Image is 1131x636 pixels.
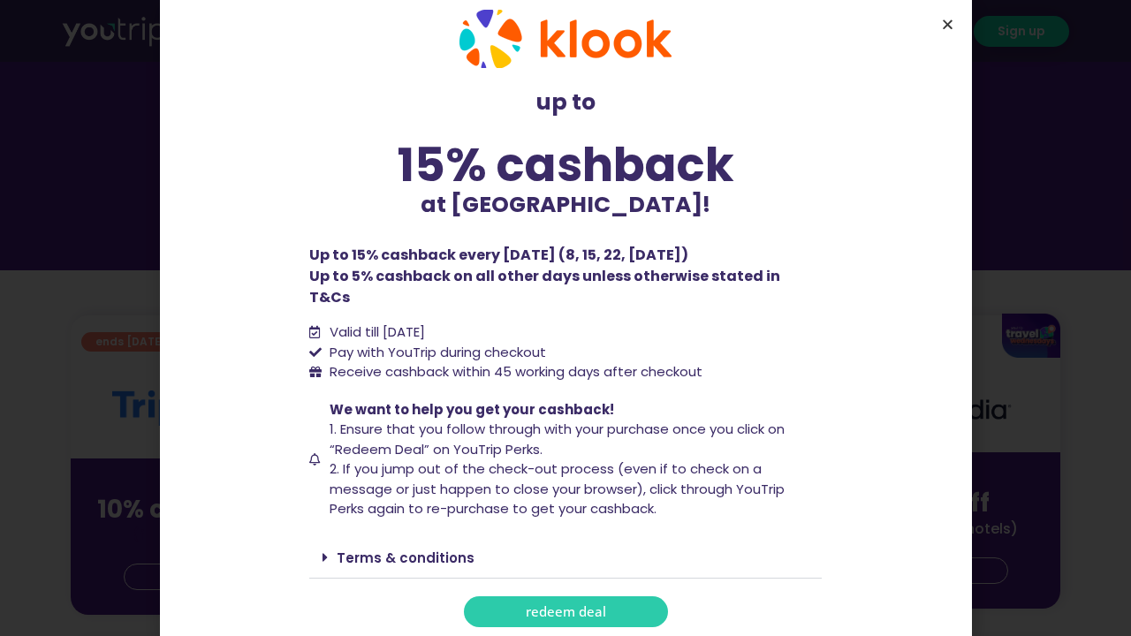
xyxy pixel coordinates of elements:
[941,18,954,31] a: Close
[309,188,822,222] p: at [GEOGRAPHIC_DATA]!
[337,549,474,567] a: Terms & conditions
[309,245,822,308] p: Up to 15% cashback every [DATE] (8, 15, 22, [DATE]) Up to 5% cashback on all other days unless ot...
[330,420,785,458] span: 1. Ensure that you follow through with your purchase once you click on “Redeem Deal” on YouTrip P...
[309,86,822,119] p: up to
[325,362,702,382] span: Receive cashback within 45 working days after checkout
[325,343,546,363] span: Pay with YouTrip during checkout
[309,141,822,188] div: 15% cashback
[464,596,668,627] a: redeem deal
[526,605,606,618] span: redeem deal
[330,459,785,518] span: 2. If you jump out of the check-out process (even if to check on a message or just happen to clos...
[330,400,614,419] span: We want to help you get your cashback!
[309,537,822,579] div: Terms & conditions
[325,322,425,343] span: Valid till [DATE]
